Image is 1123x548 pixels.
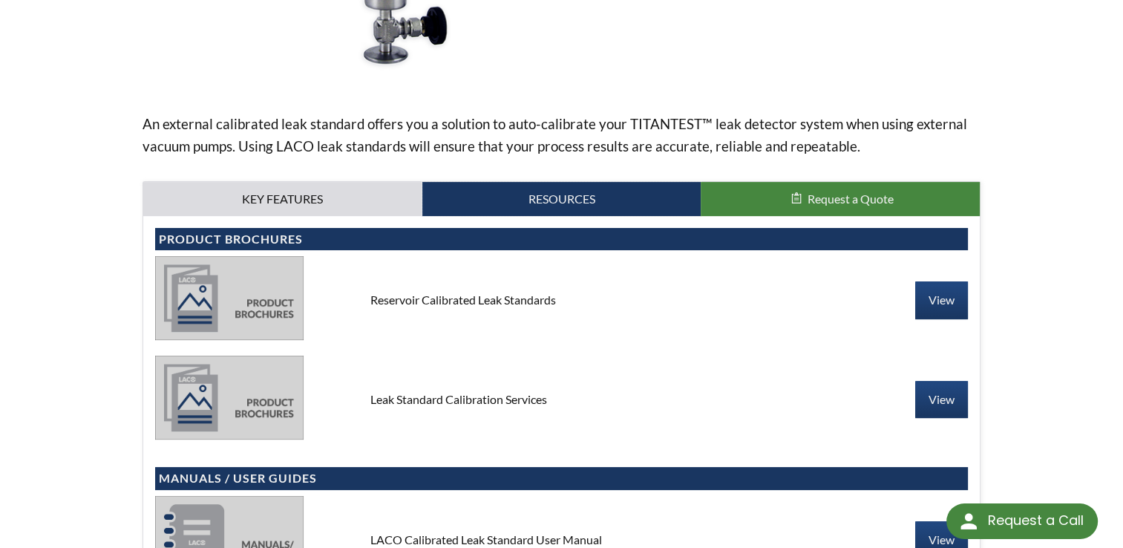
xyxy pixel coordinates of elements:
a: View [915,381,968,418]
div: LACO Calibrated Leak Standard User Manual [358,532,765,548]
div: Reservoir Calibrated Leak Standards [358,292,765,308]
p: An external calibrated leak standard offers you a solution to auto-calibrate your TITANTEST™ leak... [143,113,980,157]
img: product_brochures-81b49242bb8394b31c113ade466a77c846893fb1009a796a1a03a1a1c57cbc37.jpg [155,256,304,339]
img: product_brochures-81b49242bb8394b31c113ade466a77c846893fb1009a796a1a03a1a1c57cbc37.jpg [155,356,304,439]
h4: Product Brochures [159,232,964,247]
div: Request a Call [987,503,1083,538]
img: round button [957,509,980,533]
a: Key Features [143,182,422,216]
h4: Manuals / User Guides [159,471,964,486]
div: Request a Call [946,503,1098,539]
a: View [915,281,968,319]
a: Resources [422,182,701,216]
button: Request a Quote [701,182,980,216]
div: Leak Standard Calibration Services [358,391,765,408]
span: Request a Quote [808,192,894,206]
